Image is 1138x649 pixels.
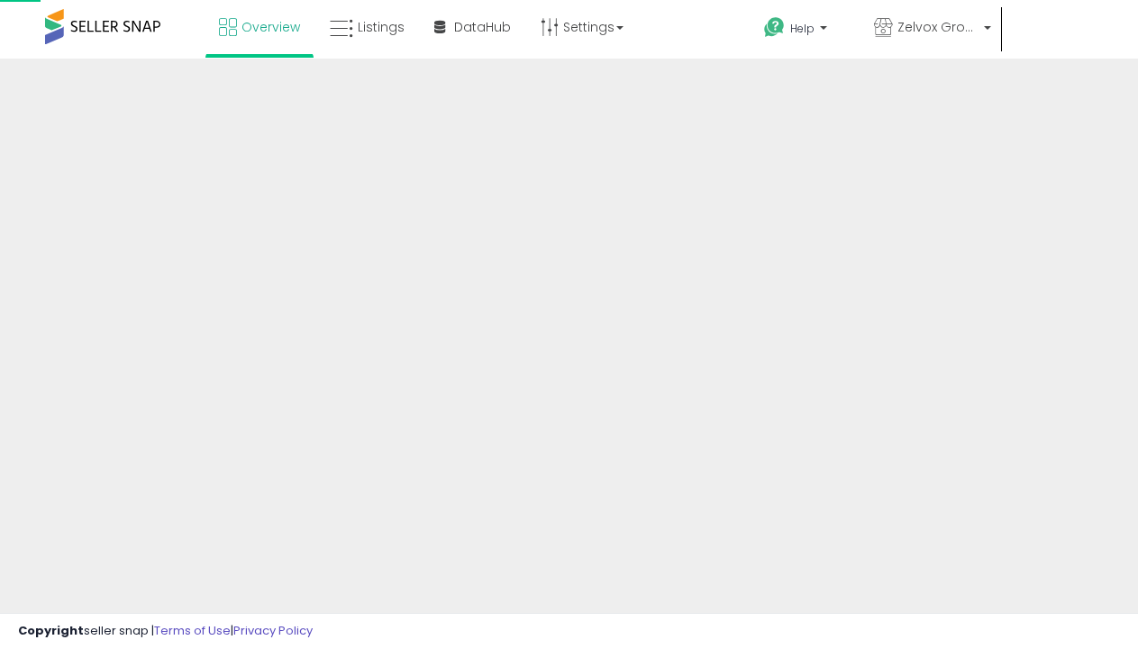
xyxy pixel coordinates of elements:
a: Help [750,3,858,59]
span: Zelvox Group LLC [897,18,979,36]
div: seller snap | | [18,623,313,640]
span: Listings [358,18,405,36]
span: DataHub [454,18,511,36]
i: Get Help [763,16,786,39]
span: Overview [241,18,300,36]
span: Help [790,21,815,36]
a: Terms of Use [154,622,231,639]
strong: Copyright [18,622,84,639]
a: Privacy Policy [233,622,313,639]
